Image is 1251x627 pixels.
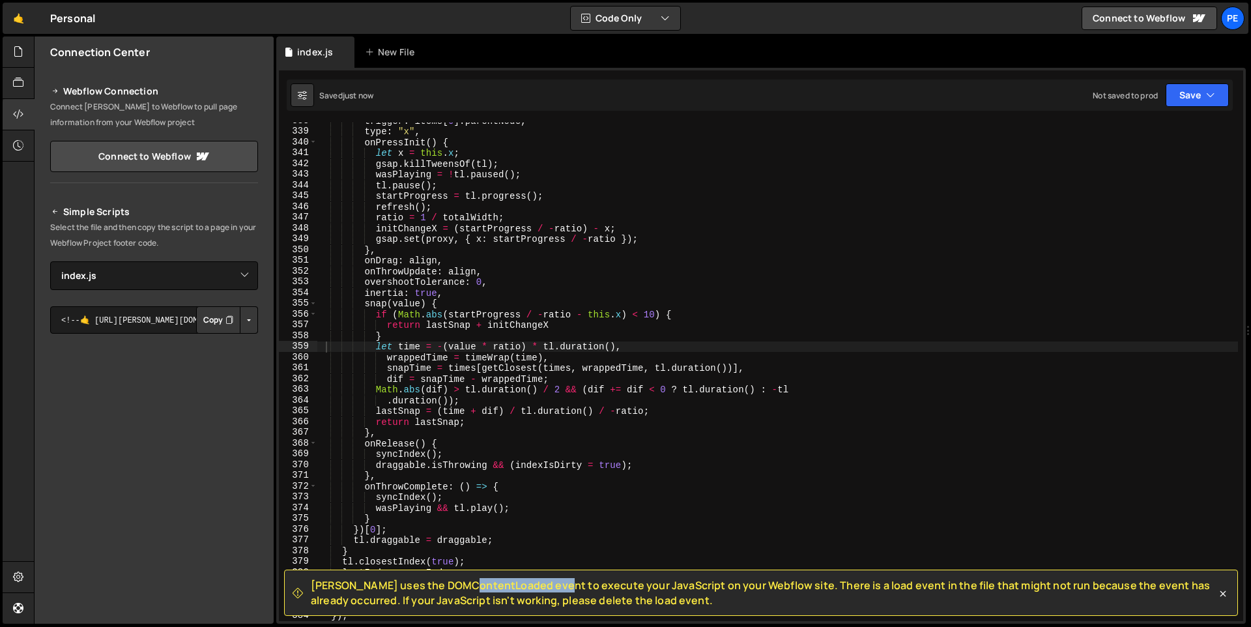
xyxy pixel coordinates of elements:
button: Code Only [571,7,680,30]
div: 350 [279,244,317,255]
div: 347 [279,212,317,223]
div: 377 [279,534,317,546]
div: 366 [279,416,317,428]
div: 383 [279,599,317,610]
div: 353 [279,276,317,287]
div: 379 [279,556,317,567]
a: Connect to Webflow [1082,7,1217,30]
div: just now [343,90,373,101]
button: Copy [196,306,240,334]
div: 380 [279,567,317,578]
div: 361 [279,362,317,373]
div: 376 [279,524,317,535]
div: 343 [279,169,317,180]
a: Pe [1221,7,1244,30]
div: 367 [279,427,317,438]
div: 352 [279,266,317,277]
div: 362 [279,373,317,385]
div: 382 [279,589,317,600]
div: 340 [279,137,317,148]
div: 355 [279,298,317,309]
div: 339 [279,126,317,137]
div: 359 [279,341,317,352]
div: 344 [279,180,317,191]
h2: Webflow Connection [50,83,258,99]
textarea: <!--🤙 [URL][PERSON_NAME][DOMAIN_NAME]> <script>document.addEventListener("DOMContentLoaded", func... [50,306,258,334]
div: 357 [279,319,317,330]
h2: Connection Center [50,45,150,59]
p: Connect [PERSON_NAME] to Webflow to pull page information from your Webflow project [50,99,258,130]
div: 364 [279,395,317,406]
iframe: YouTube video player [50,481,259,598]
div: 368 [279,438,317,449]
div: 351 [279,255,317,266]
iframe: YouTube video player [50,355,259,473]
div: 363 [279,384,317,395]
h2: Simple Scripts [50,204,258,220]
div: Not saved to prod [1093,90,1158,101]
div: 369 [279,448,317,459]
div: 348 [279,223,317,234]
div: 365 [279,405,317,416]
div: 354 [279,287,317,299]
div: 372 [279,481,317,492]
div: 345 [279,190,317,201]
div: 356 [279,309,317,320]
span: [PERSON_NAME] uses the DOMContentLoaded event to execute your JavaScript on your Webflow site. Th... [311,578,1216,607]
a: 🤙 [3,3,35,34]
div: 381 [279,577,317,589]
div: 373 [279,491,317,503]
div: 342 [279,158,317,169]
div: Button group with nested dropdown [196,306,258,334]
a: Connect to Webflow [50,141,258,172]
p: Select the file and then copy the script to a page in your Webflow Project footer code. [50,220,258,251]
button: Save [1166,83,1229,107]
div: 384 [279,610,317,621]
div: 378 [279,546,317,557]
div: New File [365,46,420,59]
div: 375 [279,513,317,524]
div: 370 [279,459,317,471]
div: Personal [50,10,95,26]
div: 360 [279,352,317,363]
div: 358 [279,330,317,342]
div: 371 [279,470,317,481]
div: index.js [297,46,333,59]
div: Saved [319,90,373,101]
div: 349 [279,233,317,244]
div: 346 [279,201,317,212]
div: 374 [279,503,317,514]
div: 341 [279,147,317,158]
